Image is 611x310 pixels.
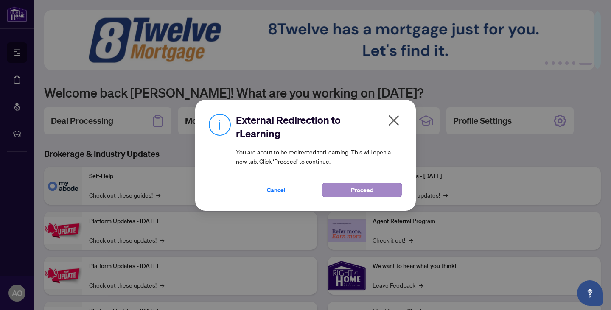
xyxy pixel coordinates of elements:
img: Info Icon [209,113,231,136]
h2: External Redirection to rLearning [236,113,402,140]
div: You are about to be redirected to rLearning . This will open a new tab. Click ‘Proceed’ to continue. [236,113,402,197]
span: Cancel [267,183,286,197]
button: Cancel [236,183,317,197]
span: close [387,114,401,127]
span: Proceed [351,183,373,197]
button: Open asap [577,280,603,306]
button: Proceed [322,183,402,197]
